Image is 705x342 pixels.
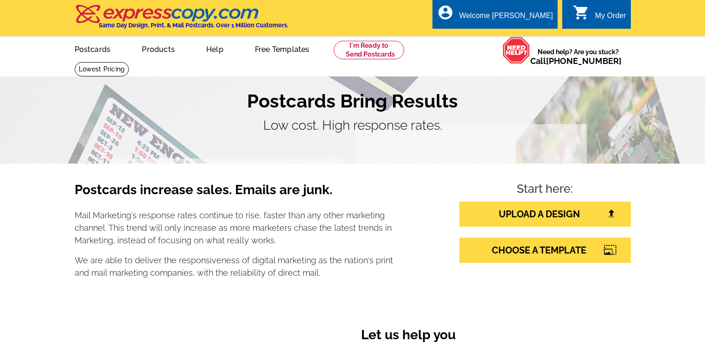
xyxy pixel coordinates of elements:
[75,90,631,112] h1: Postcards Bring Results
[60,38,126,59] a: Postcards
[75,254,394,279] p: We are able to deliver the responsiveness of digital marketing as the nation's print and mail mar...
[240,38,324,59] a: Free Templates
[459,202,631,227] a: UPLOAD A DESIGN
[573,10,626,22] a: shopping_cart My Order
[99,22,288,29] h4: Same Day Design, Print, & Mail Postcards. Over 1 Million Customers.
[75,11,288,29] a: Same Day Design, Print, & Mail Postcards. Over 1 Million Customers.
[459,238,631,263] a: CHOOSE A TEMPLATE
[191,38,238,59] a: Help
[502,37,530,64] img: help
[530,47,626,66] span: Need help? Are you stuck?
[75,182,394,205] h3: Postcards increase sales. Emails are junk.
[75,116,631,135] p: Low cost. High response rates.
[530,56,622,66] span: Call
[595,12,626,25] div: My Order
[573,4,590,21] i: shopping_cart
[459,12,553,25] div: Welcome [PERSON_NAME]
[75,209,394,247] p: Mail Marketing's response rates continue to rise, faster than any other marketing channel. This t...
[437,4,454,21] i: account_circle
[546,56,622,66] a: [PHONE_NUMBER]
[127,38,190,59] a: Products
[459,182,631,198] h4: Start here:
